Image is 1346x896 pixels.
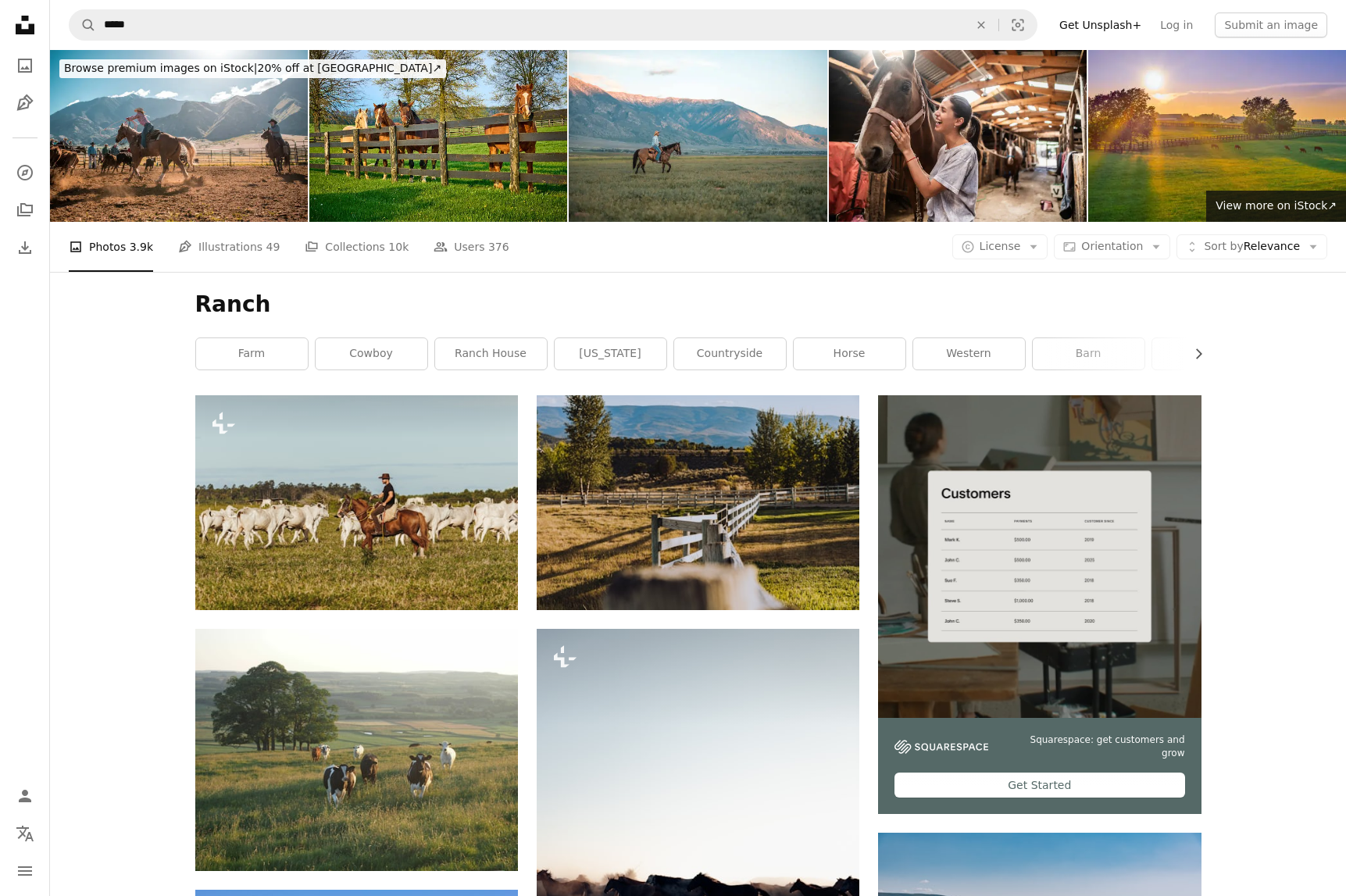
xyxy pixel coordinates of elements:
[64,62,441,74] span: 20% off at [GEOGRAPHIC_DATA] ↗
[1033,338,1144,369] a: barn
[913,338,1025,369] a: western
[964,10,998,40] button: Clear
[50,50,308,222] img: Cowboys Herding Cattle in American Countryside
[537,864,859,878] a: a herd of horses running across a body of water
[388,238,409,255] span: 10k
[196,338,308,369] a: farm
[569,50,827,222] img: Calm Scene of Male Rider on a Horse
[537,395,859,610] img: a wooden fence in a field with mountains in the background
[1054,234,1170,259] button: Orientation
[9,232,41,263] a: Download History
[9,780,41,812] a: Log in / Sign up
[488,238,509,255] span: 376
[894,773,1184,798] div: Get Started
[70,10,96,40] button: Search Unsplash
[9,195,41,226] a: Collections
[195,495,518,509] a: a man riding on the back of a brown horse next to a herd of white
[1206,191,1346,222] a: View more on iStock↗
[794,338,905,369] a: horse
[195,291,1201,319] h1: Ranch
[195,395,518,610] img: a man riding on the back of a brown horse next to a herd of white
[9,157,41,188] a: Explore
[1007,734,1184,760] span: Squarespace: get customers and grow
[1088,50,1346,222] img: Thoroughbred horses grazing at sunset in a field.
[195,743,518,757] a: black-and-white cattle
[980,240,1021,252] span: License
[9,50,41,81] a: Photos
[9,9,41,44] a: Home — Unsplash
[1050,12,1151,37] a: Get Unsplash+
[952,234,1048,259] button: License
[64,62,257,74] span: Browse premium images on iStock |
[1184,338,1201,369] button: scroll list to the right
[555,338,666,369] a: [US_STATE]
[9,87,41,119] a: Illustrations
[878,395,1201,814] a: Squarespace: get customers and growGet Started
[69,9,1037,41] form: Find visuals sitewide
[50,50,455,87] a: Browse premium images on iStock|20% off at [GEOGRAPHIC_DATA]↗
[999,10,1037,40] button: Visual search
[9,818,41,849] button: Language
[266,238,280,255] span: 49
[1151,12,1202,37] a: Log in
[178,222,280,272] a: Illustrations 49
[195,629,518,871] img: black-and-white cattle
[309,50,567,222] img: Group of horses looking over a fence at a horse farm in Central Kentucky.
[316,338,427,369] a: cowboy
[9,855,41,887] button: Menu
[894,740,988,754] img: file-1747939142011-51e5cc87e3c9
[1081,240,1143,252] span: Orientation
[537,495,859,509] a: a wooden fence in a field with mountains in the background
[1152,338,1264,369] a: pasture
[878,395,1201,718] img: file-1747939376688-baf9a4a454ffimage
[435,338,547,369] a: ranch house
[674,338,786,369] a: countryside
[829,50,1087,222] img: Young woman petting horse on a stable
[1204,240,1243,252] span: Sort by
[1176,234,1327,259] button: Sort byRelevance
[434,222,509,272] a: Users 376
[1216,199,1337,212] span: View more on iStock ↗
[1215,12,1327,37] button: Submit an image
[305,222,409,272] a: Collections 10k
[1204,239,1300,255] span: Relevance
